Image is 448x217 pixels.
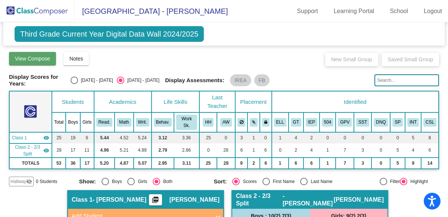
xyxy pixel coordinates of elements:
th: Total [52,112,66,132]
td: 0 [336,132,354,143]
button: GPV [338,118,352,126]
span: Sort: [214,178,227,185]
td: 5.44 [94,132,115,143]
button: View Compose [9,52,56,65]
mat-radio-group: Select an option [214,178,343,185]
td: 36 [66,158,80,169]
mat-chip: IREA [230,74,251,86]
div: Boys [109,178,122,185]
button: Work Sk. [176,115,197,130]
button: Behav. [154,118,172,126]
mat-icon: visibility [43,135,49,141]
span: Display Assessments: [165,77,224,84]
td: 8 [421,132,439,143]
span: Class 1 [72,196,93,204]
th: Keep away students [235,112,248,132]
td: 7 [336,143,354,158]
div: First Name [270,178,295,185]
td: 25 [52,132,66,143]
td: 28 [217,143,235,158]
button: IEP [306,118,317,126]
td: 6 [260,143,272,158]
td: 0 [354,132,371,143]
button: DNQ [374,118,388,126]
td: 25 [199,132,217,143]
a: Learning Portal [328,5,380,17]
td: 0 [390,132,405,143]
span: Class 2 - 2/3 Split [236,192,283,207]
div: Highlight [407,178,428,185]
td: 11 [80,143,94,158]
td: 4 [405,143,421,158]
td: 3.36 [174,132,200,143]
td: 28 [52,143,66,158]
th: 3+ Cycles of Intervention [405,112,421,132]
span: View Compose [15,56,50,62]
button: Writ. [136,118,149,126]
th: 504 Plan [320,112,336,132]
td: 3.12 [152,132,174,143]
td: 2 [248,158,260,169]
td: 1 [320,143,336,158]
td: 4.52 [115,132,133,143]
span: Show: [79,178,96,185]
th: Keep with students [248,112,260,132]
th: Did not Qualify for RSP [371,112,390,132]
span: [PERSON_NAME] [169,196,220,204]
td: 2.79 [152,143,174,158]
a: Logout [418,5,448,17]
button: ELL [274,118,286,126]
a: Support [291,5,324,17]
td: 4.96 [94,143,115,158]
th: Identified [272,91,439,112]
td: 6 [304,158,320,169]
td: 0 [217,132,235,143]
td: 3 [354,158,371,169]
td: 2.86 [174,143,200,158]
td: 1 [248,143,260,158]
td: 14 [421,158,439,169]
mat-icon: picture_as_pdf [151,196,160,207]
th: Good Parent Volunteer [336,112,354,132]
span: Hallway [10,178,26,185]
div: Girls [135,178,147,185]
td: 28 [217,158,235,169]
td: 25 [199,158,217,169]
th: Gifted and Talented [289,112,304,132]
td: 0 [272,143,289,158]
button: INT [407,118,419,126]
td: 1 [272,158,289,169]
td: 0 [260,132,272,143]
td: 7 [336,158,354,169]
mat-icon: visibility [43,148,49,154]
div: [DATE] - [DATE] [78,77,113,84]
th: Boys [66,112,80,132]
a: School [384,5,414,17]
button: AW [220,118,231,126]
td: 1 [248,132,260,143]
button: GT [291,118,301,126]
span: Third Grade Current Year Digital Data Wall 2024/2025 [15,26,204,42]
td: 0 [371,158,390,169]
td: Amber Weber - Weber [9,143,52,158]
td: 6 [260,158,272,169]
div: Both [160,178,172,185]
td: 6 [235,143,248,158]
td: 3.11 [174,158,200,169]
td: 6 [80,132,94,143]
th: Speech [390,112,405,132]
td: 9 [235,158,248,169]
td: 5 [390,158,405,169]
th: English Language Learner [272,112,289,132]
td: Heather Harvey - Harvey [9,132,52,143]
td: 2 [304,132,320,143]
div: [DATE] - [DATE] [124,77,159,84]
td: 3 [354,143,371,158]
th: Amber Weber [217,112,235,132]
td: 19 [66,132,80,143]
div: Filter [387,178,400,185]
button: SP [392,118,403,126]
th: Keep with teacher [260,112,272,132]
span: Notes [69,56,83,62]
th: Heather Harvey [199,112,217,132]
